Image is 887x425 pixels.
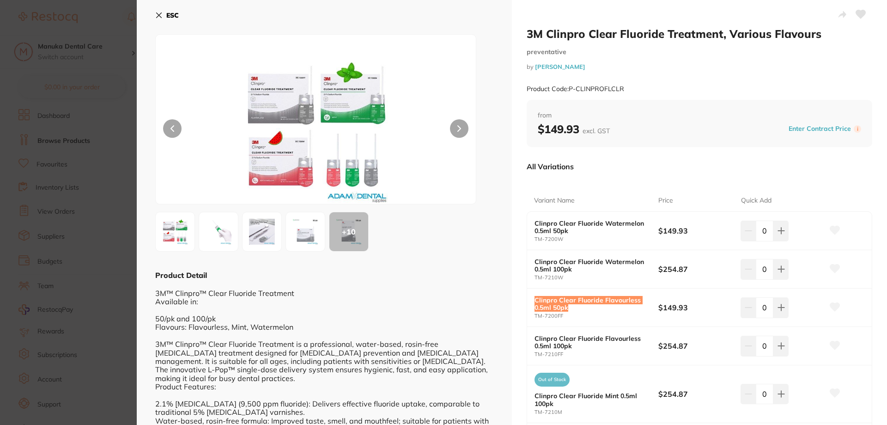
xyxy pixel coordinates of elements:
h2: 3M Clinpro Clear Fluoride Treatment, Various Flavours [527,27,872,41]
button: +10 [329,212,369,252]
span: excl. GST [583,127,610,135]
img: anBn [245,215,279,248]
b: Clinpro Clear Fluoride Mint 0.5ml 100pk [535,392,646,407]
small: TM-7210FF [535,351,658,357]
button: ESC [155,7,179,23]
b: $149.93 [658,302,733,313]
span: from [538,111,861,120]
small: by [527,63,872,70]
div: + 10 [329,212,368,251]
b: $149.93 [538,122,610,136]
small: TM-7200FF [535,313,658,319]
b: Clinpro Clear Fluoride Flavourless 0.5ml 100pk [535,335,646,350]
span: Out of Stock [535,373,570,387]
small: Product Code: P-CLINPROFLCLR [527,85,624,93]
b: $254.87 [658,264,733,274]
b: Clinpro Clear Fluoride Flavourless 0.5ml 50pk [535,296,646,311]
p: All Variations [527,162,574,171]
img: Zw [158,215,192,248]
b: Clinpro Clear Fluoride Watermelon 0.5ml 50pk [535,220,646,234]
b: Clinpro Clear Fluoride Watermelon 0.5ml 100pk [535,258,646,273]
p: Quick Add [741,196,772,205]
label: i [854,125,861,133]
small: TM-7210M [535,409,658,415]
img: anBn [202,215,235,248]
img: Zw [220,58,412,204]
small: TM-7200W [535,236,658,242]
img: MDBGRi5qcGc [289,215,322,248]
b: $254.87 [658,389,733,399]
button: Enter Contract Price [786,124,854,133]
b: $254.87 [658,341,733,351]
b: ESC [166,11,179,19]
p: Price [658,196,673,205]
b: Product Detail [155,271,207,280]
small: preventative [527,48,872,56]
p: Variant Name [534,196,575,205]
b: $149.93 [658,226,733,236]
small: TM-7210W [535,275,658,281]
a: [PERSON_NAME] [535,63,585,70]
